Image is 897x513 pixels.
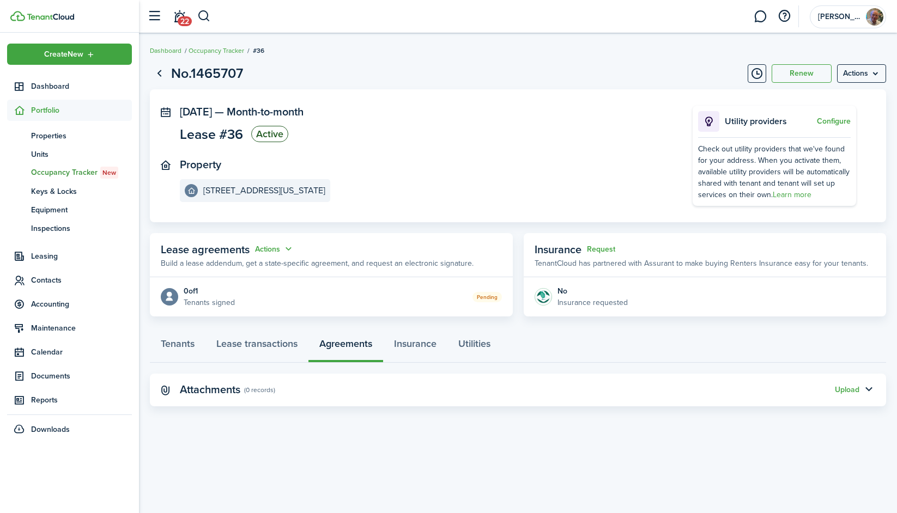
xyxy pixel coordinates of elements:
span: [DATE] [180,103,212,120]
a: Reports [7,389,132,411]
button: Configure [817,117,851,126]
span: Lease agreements [161,241,250,258]
a: Notifications [169,3,190,30]
button: Open sidebar [144,6,165,27]
h1: No.1465707 [171,63,243,84]
span: Contacts [31,274,132,286]
button: Upload [835,386,859,394]
button: Toggle accordion [859,381,878,399]
div: No [557,285,628,297]
span: New [102,168,116,178]
p: Build a lease addendum, get a state-specific agreement, and request an electronic signature. [161,258,474,269]
panel-main-subtitle: (0 records) [244,385,275,395]
span: James [818,13,862,21]
span: Maintenance [31,322,132,334]
a: Occupancy Tracker [189,46,244,56]
a: Equipment [7,200,132,219]
img: TenantCloud [27,14,74,20]
span: — [215,103,224,120]
button: Open menu [837,64,886,83]
p: Insurance requested [557,297,628,308]
span: Units [31,149,132,160]
span: Month-to-month [227,103,304,120]
a: Keys & Locks [7,182,132,200]
span: Inspections [31,223,132,234]
a: Messaging [750,3,771,30]
a: Properties [7,126,132,145]
p: TenantCloud has partnered with Assurant to make buying Renters Insurance easy for your tenants. [535,258,868,269]
span: Accounting [31,298,132,310]
img: James [866,8,883,26]
span: Equipment [31,204,132,216]
span: Occupancy Tracker [31,167,132,179]
p: Utility providers [725,115,814,128]
button: Search [197,7,211,26]
panel-main-title: Attachments [180,383,240,396]
span: 22 [178,16,192,26]
div: 0 of 1 [184,285,235,297]
a: Tenants [150,330,205,363]
div: Check out utility providers that we've found for your address. When you activate them, available ... [698,143,851,200]
a: Utilities [447,330,501,363]
button: Open resource center [775,7,793,26]
span: Calendar [31,346,132,358]
button: Actions [255,243,294,255]
p: Tenants signed [184,297,235,308]
button: Open menu [255,243,294,255]
span: Keys & Locks [31,186,132,197]
a: Insurance [383,330,447,363]
span: Dashboard [31,81,132,92]
a: Units [7,145,132,163]
span: Insurance [535,241,581,258]
status: Pending [472,292,502,302]
a: Go back [150,64,168,83]
a: Occupancy TrackerNew [7,163,132,182]
menu-btn: Actions [837,64,886,83]
span: Reports [31,394,132,406]
button: Open menu [7,44,132,65]
span: Leasing [31,251,132,262]
span: Properties [31,130,132,142]
button: Renew [772,64,832,83]
panel-main-title: Property [180,158,221,171]
img: Insurance protection [535,288,552,306]
span: Lease #36 [180,127,243,141]
status: Active [251,126,288,142]
span: #36 [253,46,264,56]
a: Dashboard [150,46,181,56]
span: Downloads [31,424,70,435]
a: Lease transactions [205,330,308,363]
span: Portfolio [31,105,132,116]
button: Request [587,245,615,254]
a: Inspections [7,219,132,237]
a: Learn more [773,189,811,200]
span: Documents [31,370,132,382]
span: Create New [44,51,83,58]
e-details-info-title: [STREET_ADDRESS][US_STATE] [203,186,325,196]
button: Timeline [748,64,766,83]
img: TenantCloud [10,11,25,21]
a: Dashboard [7,76,132,97]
